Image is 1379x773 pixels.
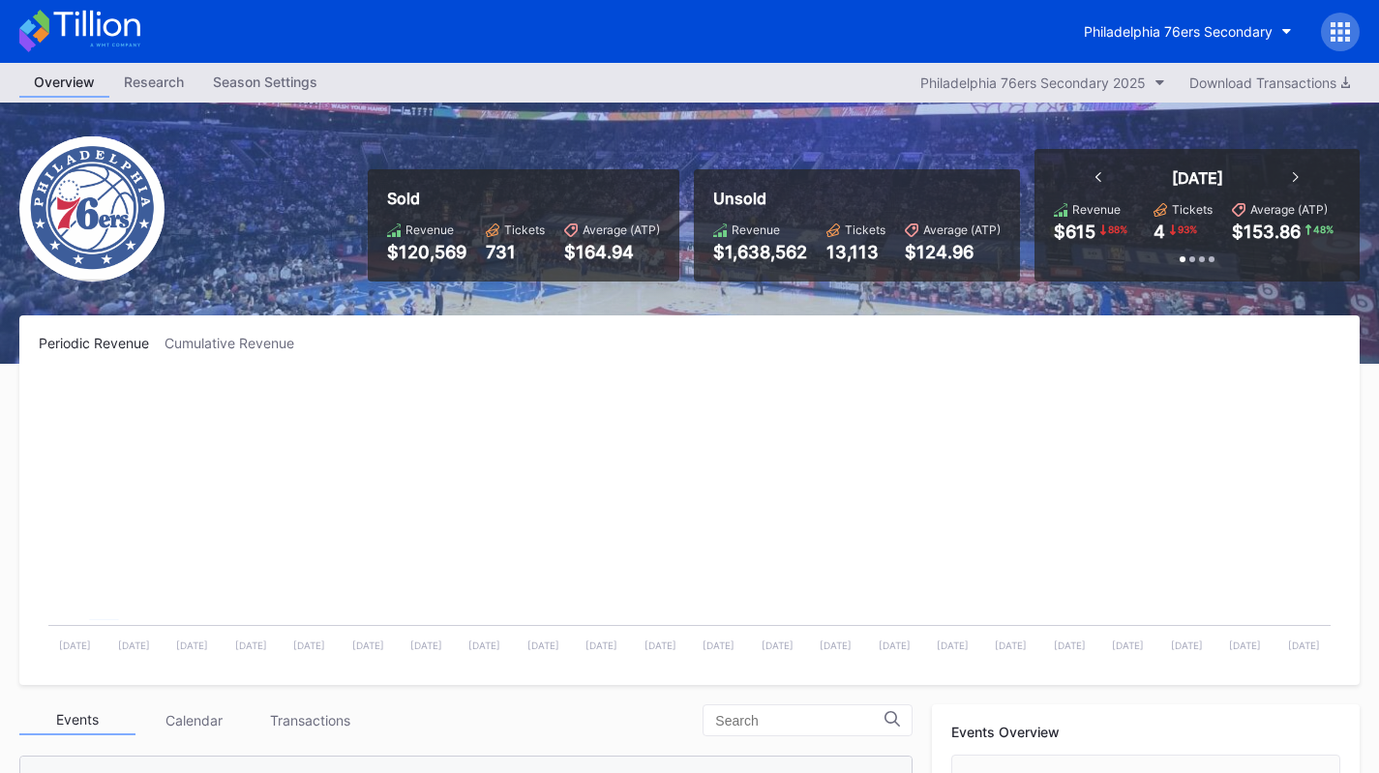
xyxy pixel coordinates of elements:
text: [DATE] [410,639,442,651]
div: Revenue [405,223,454,237]
text: [DATE] [1054,639,1086,651]
div: Sold [387,189,660,208]
text: [DATE] [937,639,969,651]
div: Average (ATP) [583,223,660,237]
text: [DATE] [527,639,559,651]
div: Cumulative Revenue [165,335,310,351]
text: [DATE] [1171,639,1203,651]
a: Overview [19,68,109,98]
text: [DATE] [879,639,911,651]
div: Tickets [1172,202,1213,217]
text: [DATE] [1112,639,1144,651]
text: [DATE] [352,639,384,651]
text: [DATE] [59,639,91,651]
div: 13,113 [826,242,885,262]
div: Periodic Revenue [39,335,165,351]
text: [DATE] [762,639,794,651]
div: $615 [1054,222,1095,242]
text: [DATE] [468,639,500,651]
div: $153.86 [1232,222,1301,242]
input: Search [715,713,884,728]
text: [DATE] [820,639,852,651]
div: Transactions [252,705,368,735]
div: 93 % [1176,222,1199,237]
text: [DATE] [235,639,267,651]
a: Season Settings [198,68,332,98]
div: Calendar [135,705,252,735]
div: Season Settings [198,68,332,96]
div: Average (ATP) [923,223,1001,237]
div: Events Overview [951,724,1340,740]
div: $120,569 [387,242,466,262]
div: Unsold [713,189,1001,208]
text: [DATE] [995,639,1027,651]
div: Average (ATP) [1250,202,1328,217]
text: [DATE] [645,639,676,651]
div: 88 % [1106,222,1129,237]
text: [DATE] [176,639,208,651]
div: 48 % [1311,222,1335,237]
button: Philadelphia 76ers Secondary [1069,14,1306,49]
div: 4 [1154,222,1165,242]
div: Revenue [1072,202,1121,217]
button: Download Transactions [1180,70,1360,96]
div: $1,638,562 [713,242,807,262]
div: Tickets [504,223,545,237]
div: Research [109,68,198,96]
text: [DATE] [1288,639,1320,651]
text: [DATE] [293,639,325,651]
text: [DATE] [1229,639,1261,651]
svg: Chart title [39,375,1340,666]
div: Philadelphia 76ers Secondary [1084,23,1273,40]
div: 731 [486,242,545,262]
div: Tickets [845,223,885,237]
div: $124.96 [905,242,1001,262]
div: [DATE] [1172,168,1223,188]
text: [DATE] [118,639,150,651]
button: Philadelphia 76ers Secondary 2025 [911,70,1175,96]
img: Philadelphia_76ers.png [19,136,165,282]
text: [DATE] [703,639,734,651]
div: $164.94 [564,242,660,262]
div: Events [19,705,135,735]
div: Philadelphia 76ers Secondary 2025 [920,74,1146,91]
div: Revenue [732,223,780,237]
text: [DATE] [585,639,617,651]
div: Download Transactions [1189,74,1350,91]
a: Research [109,68,198,98]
